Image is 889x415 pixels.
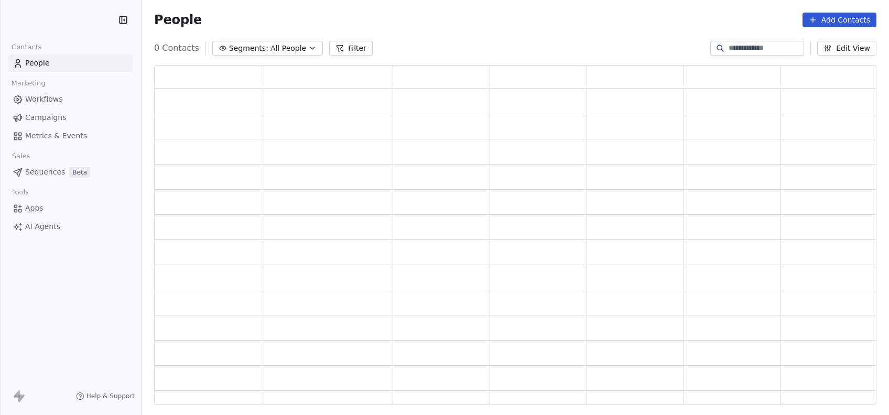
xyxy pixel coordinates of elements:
button: Edit View [817,41,876,56]
span: Help & Support [86,392,135,400]
span: Contacts [7,39,46,55]
a: Workflows [8,91,133,108]
div: grid [155,89,878,406]
span: Apps [25,203,44,214]
span: Sequences [25,167,65,178]
span: Workflows [25,94,63,105]
a: Apps [8,200,133,217]
span: People [25,58,50,69]
span: Beta [69,167,90,178]
span: People [154,12,202,28]
span: Tools [7,184,33,200]
a: SequencesBeta [8,163,133,181]
span: Segments: [229,43,268,54]
span: Metrics & Events [25,130,87,141]
span: Sales [7,148,35,164]
a: People [8,54,133,72]
span: 0 Contacts [154,42,199,54]
button: Add Contacts [803,13,876,27]
a: AI Agents [8,218,133,235]
a: Help & Support [76,392,135,400]
span: Campaigns [25,112,66,123]
button: Filter [329,41,373,56]
span: AI Agents [25,221,60,232]
span: All People [270,43,306,54]
a: Campaigns [8,109,133,126]
a: Metrics & Events [8,127,133,145]
span: Marketing [7,75,50,91]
